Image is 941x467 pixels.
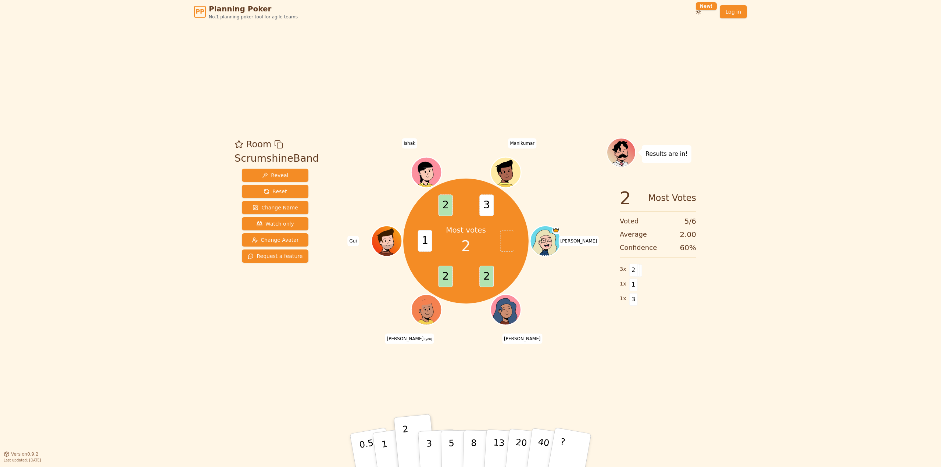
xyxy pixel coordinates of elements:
span: 1 x [620,280,626,288]
span: Most Votes [648,189,696,207]
span: Change Name [253,204,298,211]
div: New! [696,2,717,10]
span: Click to change your name [502,333,543,344]
span: Click to change your name [402,138,417,148]
span: Watch only [257,220,294,227]
span: Click to change your name [508,138,536,148]
span: 3 [479,195,494,216]
button: Click to change your avatar [412,295,441,324]
span: Request a feature [248,252,303,260]
p: 2 [402,424,412,464]
button: Request a feature [242,249,308,263]
span: 2 [438,266,452,287]
span: No.1 planning poker tool for agile teams [209,14,298,20]
span: 2 [461,235,470,257]
span: 2.00 [680,229,696,240]
span: Change Avatar [252,236,299,244]
a: Log in [720,5,747,18]
span: Room [246,138,271,151]
span: Susset SM is the host [552,227,560,234]
button: Watch only [242,217,308,230]
span: 2 [438,195,452,216]
span: Version 0.9.2 [11,451,39,457]
span: 1 [629,279,638,291]
span: Click to change your name [558,236,599,246]
button: Version0.9.2 [4,451,39,457]
span: 1 x [620,295,626,303]
button: New! [692,5,705,18]
span: Average [620,229,647,240]
span: 2 [629,264,638,276]
span: Click to change your name [348,236,359,246]
p: Results are in! [645,149,688,159]
button: Change Avatar [242,233,308,247]
span: Reset [264,188,287,195]
span: (you) [423,337,432,341]
span: Voted [620,216,639,226]
span: Click to change your name [385,333,434,344]
span: Reveal [262,172,288,179]
div: ScrumshineBand [235,151,319,166]
button: Change Name [242,201,308,214]
button: Reset [242,185,308,198]
span: 60 % [680,243,696,253]
span: 2 [620,189,631,207]
span: 3 x [620,265,626,273]
span: Confidence [620,243,657,253]
a: PPPlanning PokerNo.1 planning poker tool for agile teams [194,4,298,20]
span: 2 [479,266,494,287]
span: 1 [418,230,432,252]
span: PP [196,7,204,16]
p: Most votes [446,225,486,235]
span: 3 [629,293,638,306]
span: Planning Poker [209,4,298,14]
span: Last updated: [DATE] [4,458,41,462]
button: Reveal [242,169,308,182]
button: Add as favourite [235,138,243,151]
span: 5 / 6 [684,216,696,226]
